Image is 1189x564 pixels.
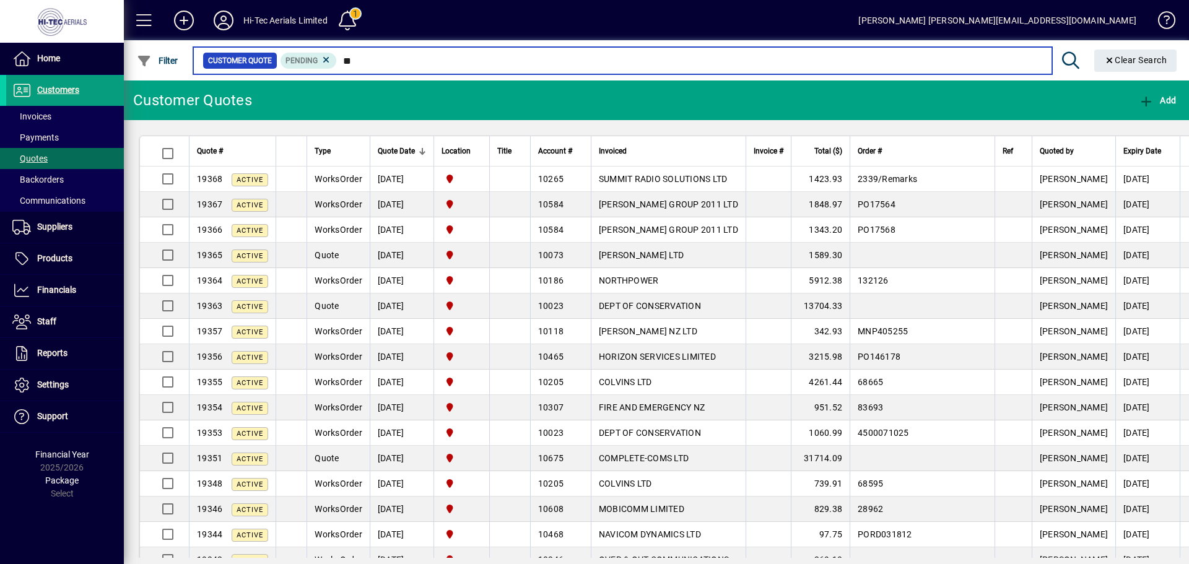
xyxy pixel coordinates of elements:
[442,172,482,186] span: HI-TEC AERIALS LTD
[237,227,263,235] span: Active
[1115,420,1180,446] td: [DATE]
[791,420,850,446] td: 1060.99
[237,303,263,311] span: Active
[791,192,850,217] td: 1848.97
[599,225,738,235] span: [PERSON_NAME] GROUP 2011 LTD
[315,301,339,311] span: Quote
[1003,144,1024,158] div: Ref
[237,379,263,387] span: Active
[370,395,433,420] td: [DATE]
[315,453,339,463] span: Quote
[599,352,716,362] span: HORIZON SERVICES LIMITED
[791,497,850,522] td: 829.38
[6,127,124,148] a: Payments
[538,144,572,158] span: Account #
[599,326,697,336] span: [PERSON_NAME] NZ LTD
[538,479,564,488] span: 10205
[370,293,433,319] td: [DATE]
[1040,504,1108,514] span: [PERSON_NAME]
[1115,370,1180,395] td: [DATE]
[197,504,222,514] span: 19346
[237,328,263,336] span: Active
[442,324,482,338] span: HI-TEC AERIALS LTD
[12,175,64,184] span: Backorders
[315,352,362,362] span: WorksOrder
[6,306,124,337] a: Staff
[599,174,728,184] span: SUMMIT RADIO SOLUTIONS LTD
[858,377,883,387] span: 68665
[1040,479,1108,488] span: [PERSON_NAME]
[6,401,124,432] a: Support
[599,377,652,387] span: COLVINS LTD
[197,144,268,158] div: Quote #
[370,522,433,547] td: [DATE]
[442,375,482,389] span: HI-TEC AERIALS LTD
[315,402,362,412] span: WorksOrder
[858,199,895,209] span: PO17564
[538,529,564,539] span: 10468
[599,275,659,285] span: NORTHPOWER
[1149,2,1174,43] a: Knowledge Base
[538,402,564,412] span: 10307
[243,11,328,30] div: Hi-Tec Aerials Limited
[791,293,850,319] td: 13704.33
[1040,326,1108,336] span: [PERSON_NAME]
[164,9,204,32] button: Add
[1115,192,1180,217] td: [DATE]
[599,529,701,539] span: NAVICOM DYNAMICS LTD
[315,275,362,285] span: WorksOrder
[858,402,883,412] span: 83693
[12,196,85,206] span: Communications
[134,50,181,72] button: Filter
[1115,344,1180,370] td: [DATE]
[858,504,883,514] span: 28962
[6,190,124,211] a: Communications
[858,326,908,336] span: MNP405255
[370,344,433,370] td: [DATE]
[497,144,523,158] div: Title
[791,471,850,497] td: 739.91
[599,301,701,311] span: DEPT OF CONSERVATION
[754,144,783,158] span: Invoice #
[599,402,705,412] span: FIRE AND EMERGENCY NZ
[237,252,263,260] span: Active
[599,453,689,463] span: COMPLETE-COMS LTD
[791,167,850,192] td: 1423.93
[1040,453,1108,463] span: [PERSON_NAME]
[1115,319,1180,344] td: [DATE]
[1040,275,1108,285] span: [PERSON_NAME]
[315,377,362,387] span: WorksOrder
[12,154,48,163] span: Quotes
[370,471,433,497] td: [DATE]
[37,222,72,232] span: Suppliers
[370,370,433,395] td: [DATE]
[197,301,222,311] span: 19363
[599,199,738,209] span: [PERSON_NAME] GROUP 2011 LTD
[1115,522,1180,547] td: [DATE]
[538,144,583,158] div: Account #
[858,174,917,184] span: 2339/Remarks
[197,377,222,387] span: 19355
[791,395,850,420] td: 951.52
[442,144,471,158] span: Location
[197,479,222,488] span: 19348
[378,144,426,158] div: Quote Date
[197,199,222,209] span: 19367
[370,268,433,293] td: [DATE]
[378,144,415,158] span: Quote Date
[442,426,482,440] span: HI-TEC AERIALS LTD
[237,277,263,285] span: Active
[442,451,482,465] span: HI-TEC AERIALS LTD
[858,275,889,285] span: 132126
[37,285,76,295] span: Financials
[1040,428,1108,438] span: [PERSON_NAME]
[12,132,59,142] span: Payments
[281,53,337,69] mat-chip: Pending Status: Pending
[37,85,79,95] span: Customers
[197,326,222,336] span: 19357
[1115,293,1180,319] td: [DATE]
[197,529,222,539] span: 19344
[791,522,850,547] td: 97.75
[197,352,222,362] span: 19356
[6,370,124,401] a: Settings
